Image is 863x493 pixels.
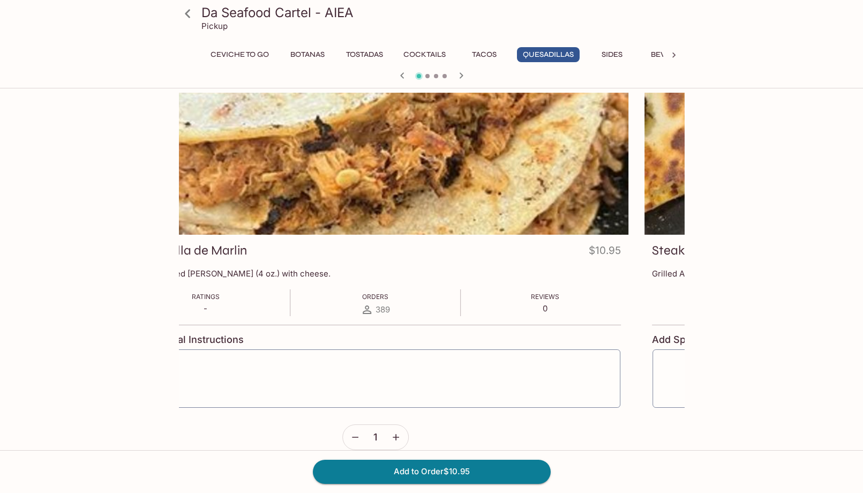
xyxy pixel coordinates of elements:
[362,293,388,301] span: Orders
[340,47,389,62] button: Tostadas
[652,242,748,259] h3: Steak Quesadilla
[397,47,452,62] button: Cocktails
[283,47,332,62] button: Botanas
[313,460,551,483] button: Add to Order$10.95
[130,242,247,259] h3: Quesadilla de Marlin
[645,47,701,62] button: Beverages
[192,303,220,313] p: -
[123,93,628,235] div: Quesadilla de Marlin
[373,431,377,443] span: 1
[460,47,508,62] button: Tacos
[130,268,621,279] p: Kiawe smoked [PERSON_NAME] (4 oz.) with cheese.
[201,4,680,21] h3: Da Seafood Cartel - AIEA
[588,47,636,62] button: Sides
[531,303,559,313] p: 0
[517,47,580,62] button: Quesadillas
[376,304,390,315] span: 389
[531,293,559,301] span: Reviews
[192,293,220,301] span: Ratings
[201,21,228,31] p: Pickup
[130,334,621,346] h4: Add Special Instructions
[589,242,621,263] h4: $10.95
[205,47,275,62] button: Ceviche To Go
